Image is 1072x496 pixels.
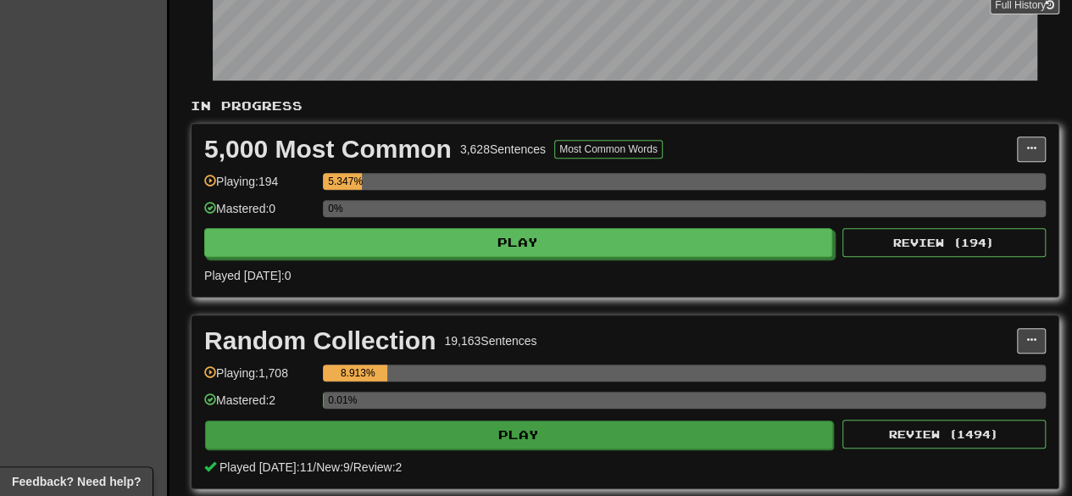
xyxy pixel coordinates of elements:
[353,460,403,474] span: Review: 2
[219,460,313,474] span: Played [DATE]: 11
[204,365,314,393] div: Playing: 1,708
[191,98,1059,114] p: In Progress
[204,137,452,162] div: 5,000 Most Common
[204,392,314,420] div: Mastered: 2
[12,473,141,490] span: Open feedback widget
[204,173,314,201] div: Playing: 194
[204,328,436,354] div: Random Collection
[328,173,361,190] div: 5.347%
[328,365,387,382] div: 8.913%
[204,228,832,257] button: Play
[554,140,663,159] button: Most Common Words
[444,332,536,349] div: 19,163 Sentences
[842,228,1046,257] button: Review (194)
[842,420,1046,449] button: Review (1494)
[350,460,353,474] span: /
[205,421,833,449] button: Play
[316,460,350,474] span: New: 9
[313,460,316,474] span: /
[204,269,291,282] span: Played [DATE]: 0
[204,200,314,228] div: Mastered: 0
[460,141,546,158] div: 3,628 Sentences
